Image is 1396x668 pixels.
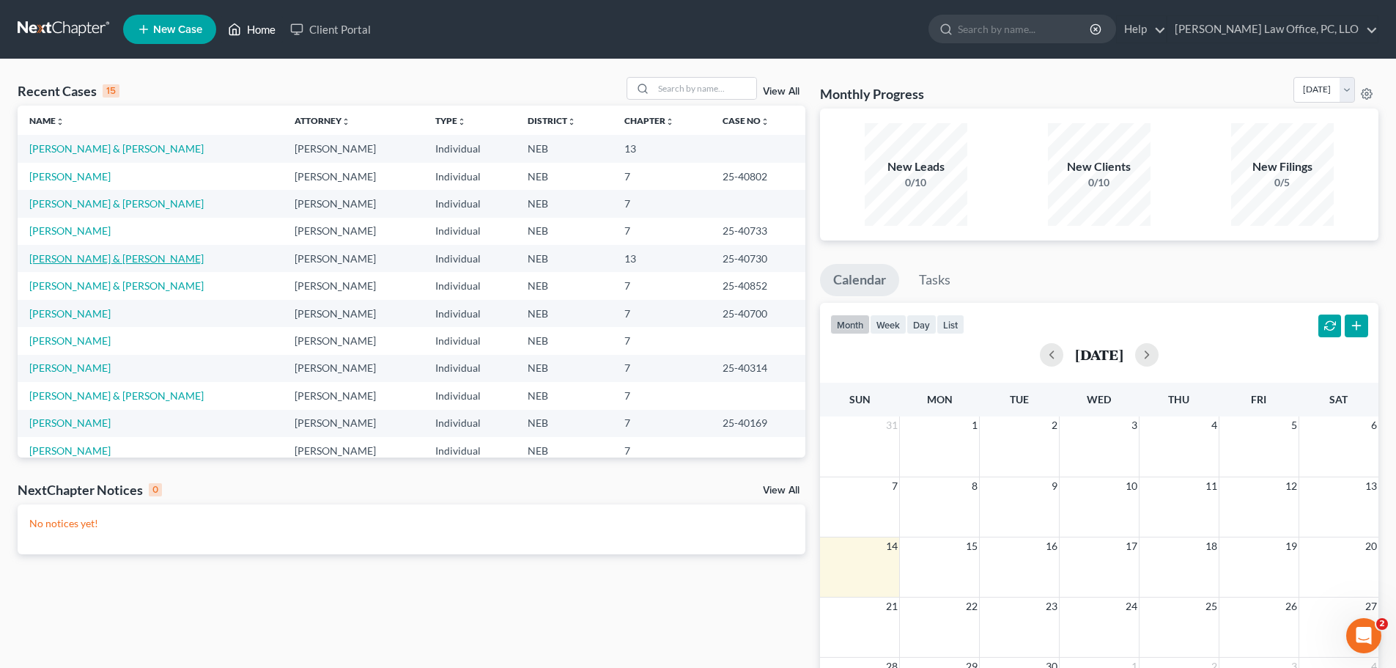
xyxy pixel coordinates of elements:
td: Individual [424,300,516,327]
a: Chapterunfold_more [624,115,674,126]
a: [PERSON_NAME] [29,444,111,457]
a: [PERSON_NAME] [29,334,111,347]
span: Wed [1087,393,1111,405]
a: Client Portal [283,16,378,43]
span: 16 [1044,537,1059,555]
span: 9 [1050,477,1059,495]
a: Calendar [820,264,899,296]
a: Help [1117,16,1166,43]
td: [PERSON_NAME] [283,245,424,272]
td: 13 [613,245,711,272]
button: month [830,315,870,334]
div: 0/5 [1231,175,1334,190]
a: Tasks [906,264,964,296]
div: 0 [149,483,162,496]
i: unfold_more [567,117,576,126]
a: [PERSON_NAME] Law Office, PC, LLO [1167,16,1378,43]
input: Search by name... [958,15,1092,43]
a: View All [763,87,799,97]
a: Typeunfold_more [435,115,466,126]
td: Individual [424,382,516,409]
td: 7 [613,437,711,464]
span: 1 [970,416,979,434]
i: unfold_more [341,117,350,126]
td: 7 [613,327,711,354]
span: 20 [1364,537,1378,555]
span: New Case [153,24,202,35]
span: 10 [1124,477,1139,495]
td: Individual [424,245,516,272]
a: [PERSON_NAME] [29,361,111,374]
td: Individual [424,135,516,162]
div: New Leads [865,158,967,175]
h2: [DATE] [1075,347,1123,362]
span: 4 [1210,416,1219,434]
a: Attorneyunfold_more [295,115,350,126]
td: Individual [424,410,516,437]
td: 7 [613,382,711,409]
td: 25-40314 [711,355,805,382]
td: Individual [424,437,516,464]
div: 0/10 [1048,175,1151,190]
td: [PERSON_NAME] [283,437,424,464]
td: [PERSON_NAME] [283,163,424,190]
td: NEB [516,272,613,299]
span: 27 [1364,598,1378,615]
span: 3 [1130,416,1139,434]
span: 13 [1364,477,1378,495]
button: day [906,315,937,334]
span: 24 [1124,598,1139,615]
td: 13 [613,135,711,162]
span: 15 [964,537,979,555]
td: [PERSON_NAME] [283,355,424,382]
td: 7 [613,300,711,327]
span: 11 [1204,477,1219,495]
div: New Filings [1231,158,1334,175]
td: NEB [516,163,613,190]
td: [PERSON_NAME] [283,410,424,437]
button: week [870,315,906,334]
span: 12 [1284,477,1299,495]
td: [PERSON_NAME] [283,327,424,354]
h3: Monthly Progress [820,85,924,103]
td: Individual [424,163,516,190]
a: [PERSON_NAME] & [PERSON_NAME] [29,197,204,210]
div: 0/10 [865,175,967,190]
td: 25-40852 [711,272,805,299]
div: 15 [103,84,119,98]
span: Sat [1329,393,1348,405]
span: 23 [1044,598,1059,615]
span: Sun [849,393,871,405]
i: unfold_more [761,117,769,126]
td: NEB [516,135,613,162]
td: 25-40730 [711,245,805,272]
span: 19 [1284,537,1299,555]
span: Thu [1168,393,1189,405]
td: NEB [516,300,613,327]
span: 6 [1370,416,1378,434]
a: Nameunfold_more [29,115,64,126]
td: 7 [613,272,711,299]
a: [PERSON_NAME] [29,224,111,237]
span: Mon [927,393,953,405]
span: 25 [1204,598,1219,615]
td: [PERSON_NAME] [283,382,424,409]
td: 25-40802 [711,163,805,190]
span: 22 [964,598,979,615]
td: 7 [613,163,711,190]
span: 5 [1290,416,1299,434]
td: Individual [424,218,516,245]
span: 31 [884,416,899,434]
div: Recent Cases [18,82,119,100]
span: Tue [1010,393,1029,405]
td: 7 [613,410,711,437]
span: 2 [1376,618,1388,630]
span: 2 [1050,416,1059,434]
td: 25-40169 [711,410,805,437]
td: NEB [516,410,613,437]
td: 7 [613,218,711,245]
td: NEB [516,382,613,409]
td: [PERSON_NAME] [283,190,424,217]
td: Individual [424,327,516,354]
button: list [937,315,964,334]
